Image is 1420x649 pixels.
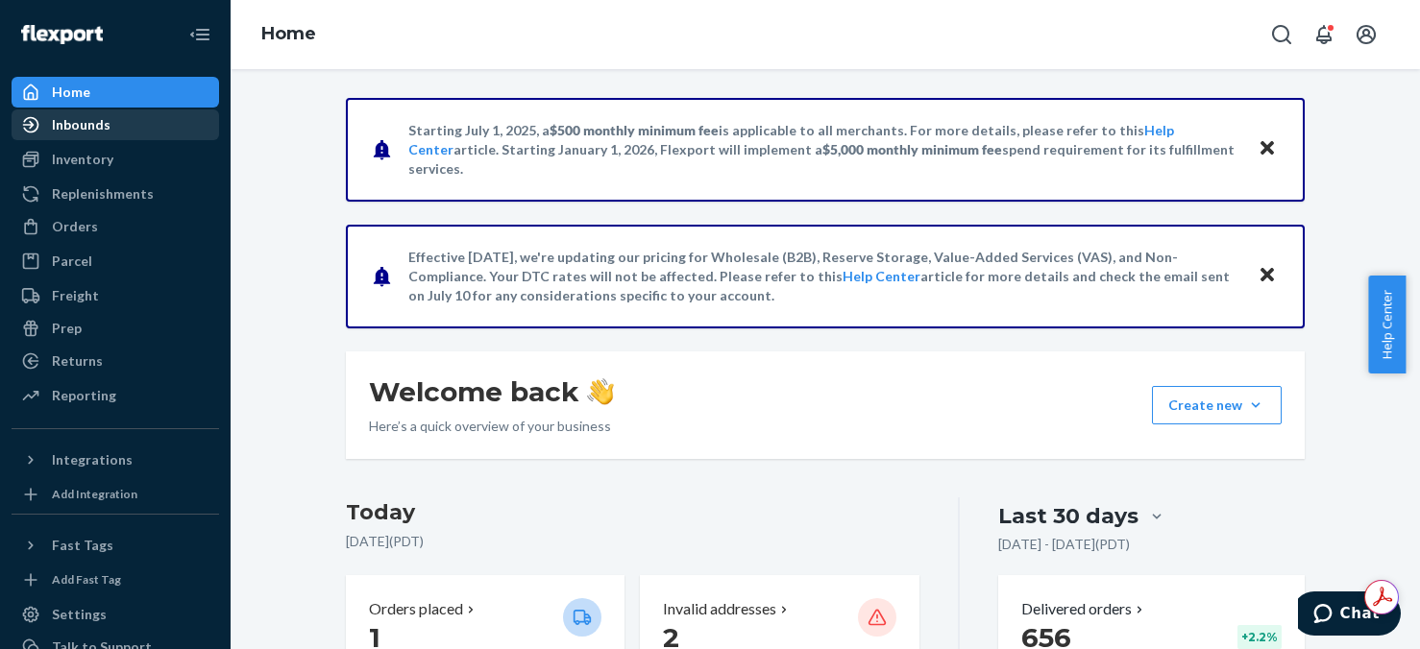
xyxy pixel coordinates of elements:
p: Invalid addresses [663,598,776,620]
a: Parcel [12,246,219,276]
p: [DATE] - [DATE] ( PDT ) [998,535,1130,554]
div: Parcel [52,252,92,271]
span: $5,000 monthly minimum fee [822,141,1002,157]
div: Replenishments [52,184,154,204]
div: Home [52,83,90,102]
p: Orders placed [369,598,463,620]
a: Prep [12,313,219,344]
div: Last 30 days [998,501,1138,531]
button: Delivered orders [1021,598,1147,620]
p: Here’s a quick overview of your business [369,417,614,436]
iframe: Opens a widget where you can chat to one of our agents [1298,591,1401,639]
img: hand-wave emoji [587,378,614,405]
div: Fast Tags [52,536,113,555]
button: Integrations [12,445,219,475]
p: [DATE] ( PDT ) [346,532,919,551]
div: Freight [52,286,99,305]
h1: Welcome back [369,374,614,409]
p: Starting July 1, 2025, a is applicable to all merchants. For more details, please refer to this a... [408,121,1239,179]
button: Close [1255,135,1280,163]
ol: breadcrumbs [246,7,331,62]
div: Returns [52,351,103,371]
button: Open notifications [1305,15,1343,54]
button: Create new [1152,386,1282,424]
div: Settings [52,605,107,624]
div: Reporting [52,386,116,405]
button: Open Search Box [1262,15,1301,54]
img: Flexport logo [21,25,103,44]
a: Add Fast Tag [12,568,219,591]
a: Add Integration [12,483,219,506]
p: Effective [DATE], we're updating our pricing for Wholesale (B2B), Reserve Storage, Value-Added Se... [408,248,1239,305]
div: Add Integration [52,486,137,502]
button: Close [1255,262,1280,290]
div: Orders [52,217,98,236]
a: Inbounds [12,109,219,140]
div: Inbounds [52,115,110,134]
a: Replenishments [12,179,219,209]
div: + 2.2 % [1237,625,1282,649]
a: Home [261,23,316,44]
div: Add Fast Tag [52,571,121,588]
button: Help Center [1368,276,1406,373]
a: Freight [12,280,219,311]
button: Fast Tags [12,530,219,561]
a: Settings [12,599,219,630]
a: Reporting [12,380,219,411]
div: Inventory [52,150,113,169]
div: Integrations [52,450,133,469]
h3: Today [346,497,919,528]
a: Returns [12,346,219,376]
button: Open account menu [1347,15,1385,54]
a: Inventory [12,144,219,175]
span: $500 monthly minimum fee [550,122,719,138]
button: Close Navigation [181,15,219,54]
a: Orders [12,211,219,242]
div: Prep [52,319,82,338]
a: Help Center [843,268,920,284]
a: Home [12,77,219,108]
